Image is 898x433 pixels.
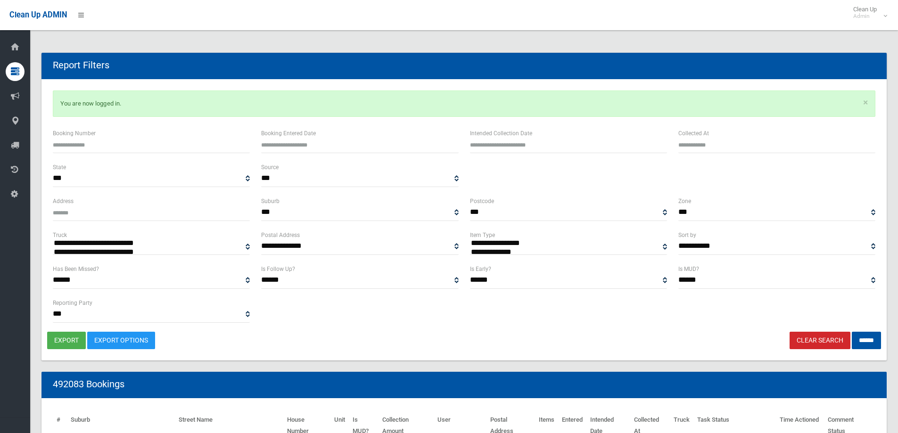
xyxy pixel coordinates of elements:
[790,332,850,349] a: Clear Search
[53,90,875,117] p: You are now logged in.
[87,332,155,349] a: Export Options
[53,128,96,139] label: Booking Number
[41,56,121,74] header: Report Filters
[41,375,136,393] header: 492083 Bookings
[53,196,74,206] label: Address
[863,98,868,107] a: ×
[470,230,495,240] label: Item Type
[261,128,316,139] label: Booking Entered Date
[678,128,709,139] label: Collected At
[470,128,532,139] label: Intended Collection Date
[853,13,877,20] small: Admin
[849,6,886,20] span: Clean Up
[9,10,67,19] span: Clean Up ADMIN
[53,230,67,240] label: Truck
[47,332,86,349] button: export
